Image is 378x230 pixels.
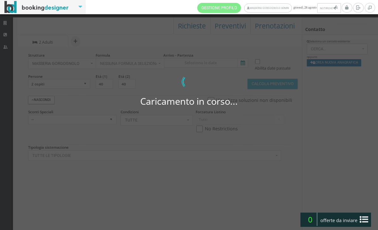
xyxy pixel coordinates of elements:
[244,3,292,13] a: Masseria Gorgognolo Admin
[4,1,69,13] img: BookingDesigner.com
[317,3,341,13] button: Notifiche
[197,3,241,13] a: Gestione Profilo
[318,215,360,226] span: offerte da inviare
[197,3,342,13] span: giovedì, 28 agosto
[303,213,317,226] span: 0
